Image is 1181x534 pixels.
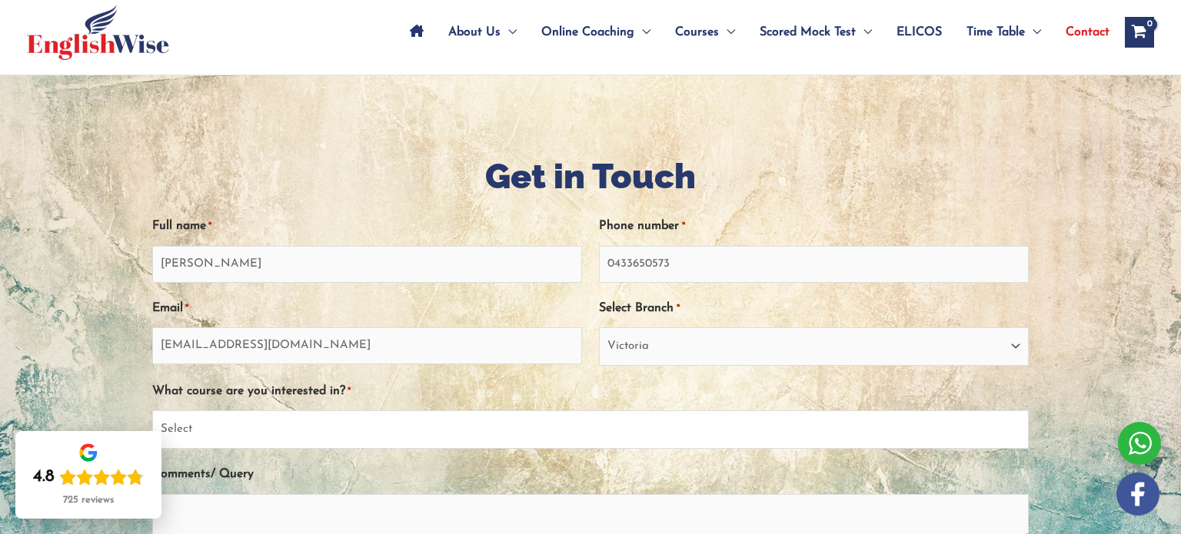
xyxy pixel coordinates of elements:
label: Phone number [599,214,684,239]
a: Scored Mock TestMenu Toggle [747,5,884,59]
a: Online CoachingMenu Toggle [529,5,663,59]
a: CoursesMenu Toggle [663,5,747,59]
a: ELICOS [884,5,954,59]
span: Menu Toggle [634,5,650,59]
span: About Us [448,5,501,59]
span: Menu Toggle [856,5,872,59]
span: Menu Toggle [1025,5,1041,59]
span: ELICOS [897,5,942,59]
label: Email [152,296,188,321]
div: 725 reviews [63,494,114,506]
label: Select Branch [599,296,679,321]
label: Comments/ Query [152,462,254,487]
a: Contact [1053,5,1109,59]
span: Contact [1066,5,1109,59]
img: cropped-ew-logo [27,5,169,60]
div: Rating: 4.8 out of 5 [33,466,144,488]
label: Full name [152,214,211,239]
label: What course are you interested in? [152,379,351,404]
img: white-facebook.png [1116,473,1159,516]
a: About UsMenu Toggle [436,5,529,59]
div: 4.8 [33,466,55,488]
span: Menu Toggle [501,5,517,59]
span: Courses [675,5,719,59]
nav: Site Navigation: Main Menu [398,5,1109,59]
span: Online Coaching [541,5,634,59]
a: View Shopping Cart, empty [1125,17,1154,48]
span: Menu Toggle [719,5,735,59]
span: Time Table [966,5,1025,59]
a: Time TableMenu Toggle [954,5,1053,59]
h1: Get in Touch [152,152,1029,201]
span: Scored Mock Test [760,5,856,59]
